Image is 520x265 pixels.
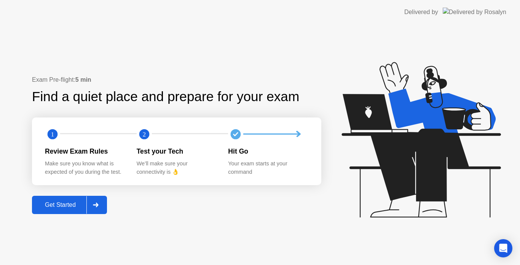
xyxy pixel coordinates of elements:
[494,239,512,257] div: Open Intercom Messenger
[32,196,107,214] button: Get Started
[32,75,321,84] div: Exam Pre-flight:
[143,130,146,138] text: 2
[404,8,438,17] div: Delivered by
[75,76,91,83] b: 5 min
[34,202,86,208] div: Get Started
[228,146,308,156] div: Hit Go
[137,160,216,176] div: We’ll make sure your connectivity is 👌
[443,8,506,16] img: Delivered by Rosalyn
[137,146,216,156] div: Test your Tech
[45,146,124,156] div: Review Exam Rules
[32,87,300,107] div: Find a quiet place and prepare for your exam
[45,160,124,176] div: Make sure you know what is expected of you during the test.
[51,130,54,138] text: 1
[228,160,308,176] div: Your exam starts at your command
